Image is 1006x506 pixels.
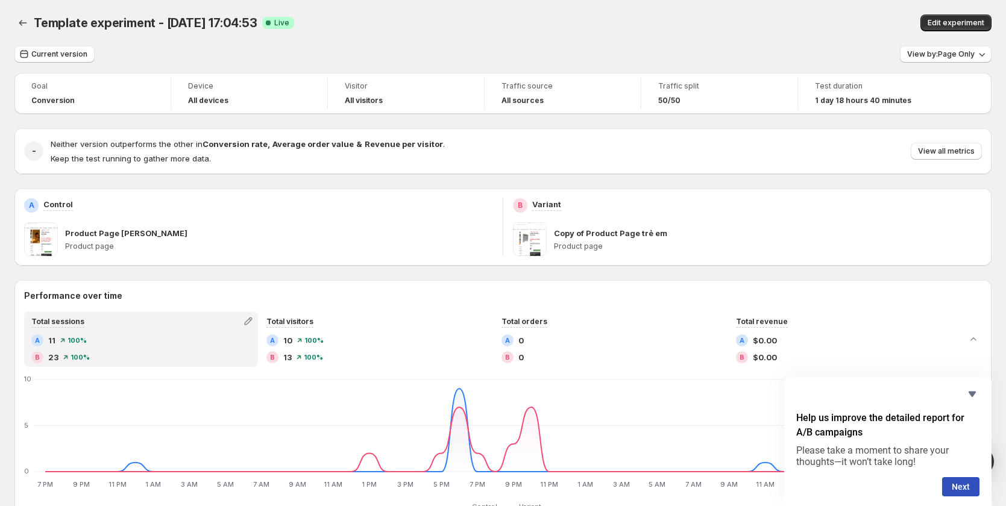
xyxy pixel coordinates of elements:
[51,154,211,163] span: Keep the test running to gather more data.
[920,14,992,31] button: Edit experiment
[753,351,777,363] span: $0.00
[685,480,702,489] text: 7 AM
[31,49,87,59] span: Current version
[304,337,324,344] span: 100 %
[37,480,53,489] text: 7 PM
[815,81,938,91] span: Test duration
[658,96,681,105] span: 50/50
[108,480,127,489] text: 11 PM
[289,480,306,489] text: 9 AM
[736,317,788,326] span: Total revenue
[31,317,84,326] span: Total sessions
[928,18,984,28] span: Edit experiment
[34,16,257,30] span: Template experiment - [DATE] 17:04:53
[181,480,198,489] text: 3 AM
[345,96,383,105] h4: All visitors
[796,387,979,496] div: Help us improve the detailed report for A/B campaigns
[720,480,738,489] text: 9 AM
[965,387,979,401] button: Hide survey
[145,480,161,489] text: 1 AM
[65,242,493,251] p: Product page
[324,480,342,489] text: 11 AM
[188,81,310,91] span: Device
[71,354,90,361] span: 100 %
[470,480,485,489] text: 7 PM
[362,480,377,489] text: 1 PM
[68,337,87,344] span: 100 %
[65,227,187,239] p: Product Page [PERSON_NAME]
[907,49,975,59] span: View by: Page Only
[188,80,310,107] a: DeviceAll devices
[31,96,75,105] span: Conversion
[35,337,40,344] h2: A
[270,337,275,344] h2: A
[188,96,228,105] h4: All devices
[658,80,781,107] a: Traffic split50/50
[51,139,445,149] span: Neither version outperforms the other in .
[266,317,313,326] span: Total visitors
[501,81,624,91] span: Traffic source
[540,480,558,489] text: 11 PM
[554,242,982,251] p: Product page
[48,351,58,363] span: 23
[505,354,510,361] h2: B
[272,139,354,149] strong: Average order value
[274,18,289,28] span: Live
[740,337,744,344] h2: A
[501,80,624,107] a: Traffic sourceAll sources
[740,354,744,361] h2: B
[796,445,979,467] p: Please take a moment to share your thoughts—it won’t take long!
[796,411,979,440] h2: Help us improve the detailed report for A/B campaigns
[518,201,523,210] h2: B
[24,222,58,256] img: Product Page dân văn phòng
[501,317,547,326] span: Total orders
[532,198,561,210] p: Variant
[518,351,524,363] span: 0
[31,81,154,91] span: Goal
[501,96,544,105] h4: All sources
[505,337,510,344] h2: A
[365,139,443,149] strong: Revenue per visitor
[649,480,665,489] text: 5 AM
[756,480,775,489] text: 11 AM
[577,480,593,489] text: 1 AM
[24,375,31,383] text: 10
[613,480,630,489] text: 3 AM
[31,80,154,107] a: GoalConversion
[345,80,467,107] a: VisitorAll visitors
[513,222,547,256] img: Copy of Product Page trẻ em
[268,139,270,149] strong: ,
[505,480,522,489] text: 9 PM
[397,480,413,489] text: 3 PM
[24,467,29,475] text: 0
[753,334,777,346] span: $0.00
[911,143,982,160] button: View all metrics
[658,81,781,91] span: Traffic split
[270,354,275,361] h2: B
[345,81,467,91] span: Visitor
[356,139,362,149] strong: &
[29,201,34,210] h2: A
[253,480,269,489] text: 7 AM
[24,290,982,302] h2: Performance over time
[24,421,28,429] text: 5
[815,80,938,107] a: Test duration1 day 18 hours 40 minutes
[217,480,234,489] text: 5 AM
[14,14,31,31] button: Back
[965,331,982,348] button: Collapse chart
[815,96,911,105] span: 1 day 18 hours 40 minutes
[283,351,292,363] span: 13
[43,198,73,210] p: Control
[32,145,36,157] h2: -
[518,334,524,346] span: 0
[48,334,55,346] span: 11
[554,227,667,239] p: Copy of Product Page trẻ em
[14,46,95,63] button: Current version
[433,480,450,489] text: 5 PM
[73,480,90,489] text: 9 PM
[304,354,323,361] span: 100 %
[203,139,268,149] strong: Conversion rate
[35,354,40,361] h2: B
[283,334,292,346] span: 10
[900,46,992,63] button: View by:Page Only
